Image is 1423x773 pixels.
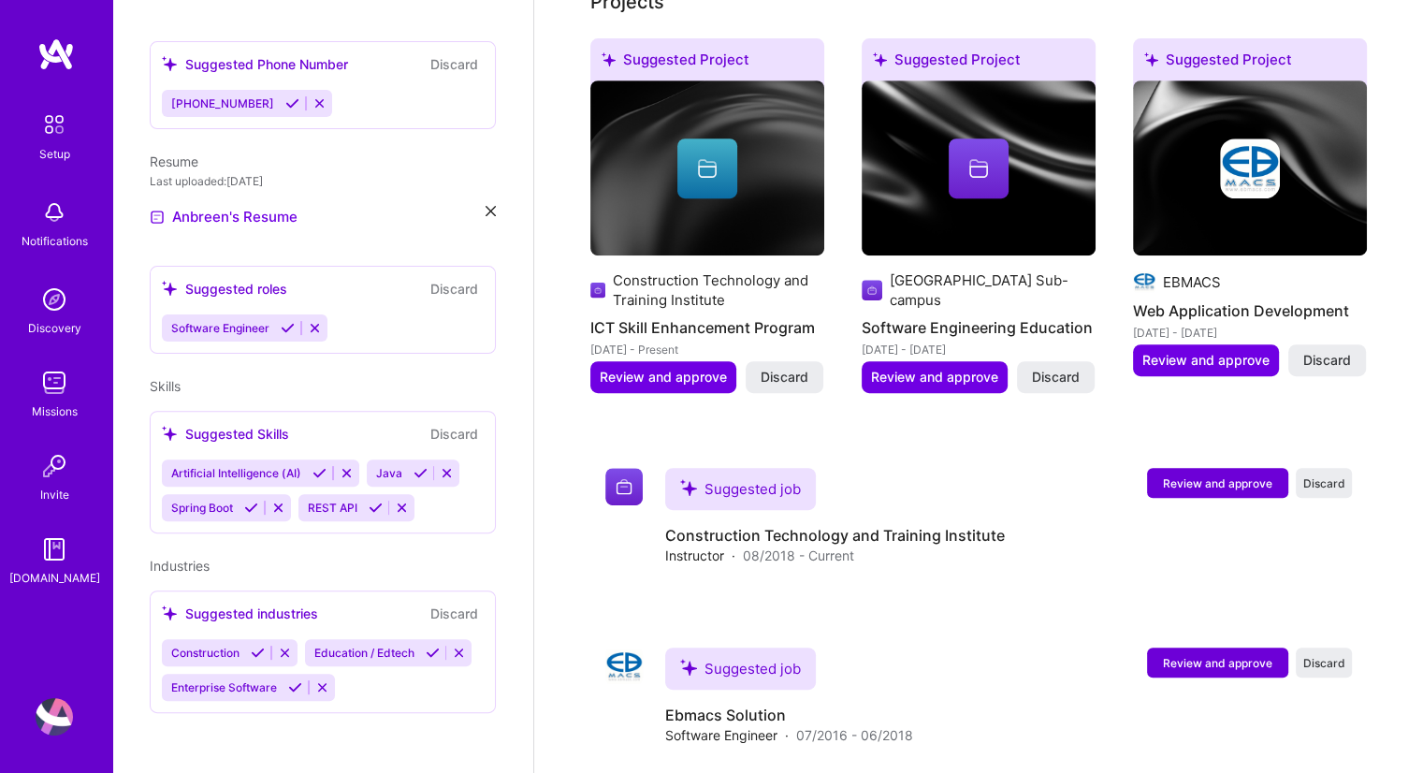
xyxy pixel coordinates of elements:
[40,485,69,504] div: Invite
[314,646,414,660] span: Education / Edtech
[1017,361,1095,393] button: Discard
[1144,52,1158,66] i: icon SuggestedTeams
[162,604,318,623] div: Suggested industries
[890,270,1096,310] div: [GEOGRAPHIC_DATA] Sub-campus
[665,525,1005,546] h4: Construction Technology and Training Institute
[732,546,735,565] span: ·
[312,466,327,480] i: Accept
[395,501,409,515] i: Reject
[36,698,73,736] img: User Avatar
[1133,80,1367,256] img: cover
[602,52,616,66] i: icon SuggestedTeams
[28,318,81,338] div: Discovery
[1133,38,1367,88] div: Suggested Project
[162,54,348,74] div: Suggested Phone Number
[1133,299,1367,323] h4: Web Application Development
[590,38,824,88] div: Suggested Project
[1133,323,1367,343] div: [DATE] - [DATE]
[171,646,240,660] span: Construction
[171,466,301,480] span: Artificial Intelligence (AI)
[162,279,287,299] div: Suggested roles
[32,401,78,421] div: Missions
[171,96,274,110] span: [PHONE_NUMBER]
[873,52,887,66] i: icon SuggestedTeams
[440,466,454,480] i: Reject
[425,603,484,624] button: Discard
[613,270,824,310] div: Construction Technology and Training Institute
[862,315,1096,340] h4: Software Engineering Education
[36,364,73,401] img: teamwork
[312,96,327,110] i: Reject
[340,466,354,480] i: Reject
[425,423,484,445] button: Discard
[1296,648,1352,678] button: Discard
[680,479,697,496] i: icon SuggestedTeams
[37,37,75,71] img: logo
[761,368,808,386] span: Discard
[665,546,724,565] span: Instructor
[1147,648,1288,678] button: Review and approve
[36,447,73,485] img: Invite
[162,424,289,444] div: Suggested Skills
[871,368,998,386] span: Review and approve
[743,546,854,565] span: 08/2018 - Current
[862,279,882,301] img: Company logo
[1147,468,1288,498] button: Review and approve
[486,206,496,216] i: icon Close
[590,279,605,301] img: Company logo
[605,468,643,505] img: Company logo
[150,206,298,228] a: Anbreen's Resume
[171,680,277,694] span: Enterprise Software
[162,281,178,297] i: icon SuggestedTeams
[1032,368,1080,386] span: Discard
[590,340,824,359] div: [DATE] - Present
[1163,475,1272,491] span: Review and approve
[35,105,74,144] img: setup
[288,680,302,694] i: Accept
[1133,270,1155,293] img: Company logo
[665,725,777,745] span: Software Engineer
[746,361,823,393] button: Discard
[1288,344,1366,376] button: Discard
[150,378,181,394] span: Skills
[281,321,295,335] i: Accept
[251,646,265,660] i: Accept
[1133,344,1279,376] button: Review and approve
[376,466,402,480] span: Java
[1303,475,1345,491] span: Discard
[796,725,913,745] span: 07/2016 - 06/2018
[36,281,73,318] img: discovery
[285,96,299,110] i: Accept
[308,501,357,515] span: REST API
[1142,351,1270,370] span: Review and approve
[665,648,816,690] div: Suggested job
[244,501,258,515] i: Accept
[162,56,178,72] i: icon SuggestedTeams
[271,501,285,515] i: Reject
[150,210,165,225] img: Resume
[36,531,73,568] img: guide book
[150,171,496,191] div: Last uploaded: [DATE]
[665,705,913,725] h4: Ebmacs Solution
[785,725,789,745] span: ·
[162,605,178,621] i: icon SuggestedTeams
[22,231,88,251] div: Notifications
[1303,351,1351,370] span: Discard
[150,558,210,574] span: Industries
[426,646,440,660] i: Accept
[369,501,383,515] i: Accept
[600,368,727,386] span: Review and approve
[1296,468,1352,498] button: Discard
[590,315,824,340] h4: ICT Skill Enhancement Program
[31,698,78,736] a: User Avatar
[862,80,1096,256] img: cover
[862,38,1096,88] div: Suggested Project
[150,153,198,169] span: Resume
[862,340,1096,359] div: [DATE] - [DATE]
[1303,655,1345,671] span: Discard
[1220,139,1280,198] img: Company logo
[590,361,736,393] button: Review and approve
[171,321,269,335] span: Software Engineer
[9,568,100,588] div: [DOMAIN_NAME]
[308,321,322,335] i: Reject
